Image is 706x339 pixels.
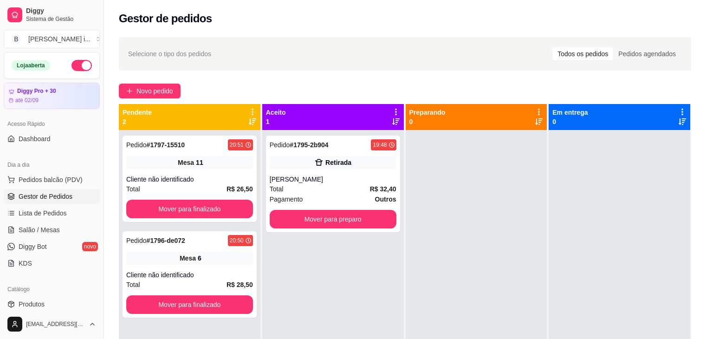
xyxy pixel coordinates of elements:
div: Loja aberta [12,60,50,71]
span: Pedido [126,237,147,244]
span: Pedido [126,141,147,149]
span: Diggy [26,7,96,15]
button: Pedidos balcão (PDV) [4,172,100,187]
span: Gestor de Pedidos [19,192,72,201]
span: Diggy Bot [19,242,47,251]
p: 1 [266,117,286,126]
a: Salão / Mesas [4,222,100,237]
strong: # 1797-15510 [147,141,185,149]
strong: R$ 28,50 [227,281,253,288]
button: Mover para finalizado [126,295,253,314]
div: 20:51 [230,141,244,149]
span: Novo pedido [136,86,173,96]
span: Selecione o tipo dos pedidos [128,49,211,59]
span: B [12,34,21,44]
span: Total [126,184,140,194]
p: 2 [123,117,152,126]
div: Pedidos agendados [613,47,681,60]
p: Em entrega [552,108,588,117]
span: KDS [19,259,32,268]
a: Produtos [4,297,100,312]
span: Total [126,280,140,290]
a: KDS [4,256,100,271]
div: [PERSON_NAME] [270,175,396,184]
div: Retirada [325,158,351,167]
div: 19:48 [373,141,387,149]
div: Acesso Rápido [4,117,100,131]
p: 0 [552,117,588,126]
div: Dia a dia [4,157,100,172]
span: Salão / Mesas [19,225,60,235]
div: 20:50 [230,237,244,244]
span: [EMAIL_ADDRESS][DOMAIN_NAME] [26,320,85,328]
a: Dashboard [4,131,100,146]
strong: # 1796-de072 [147,237,185,244]
article: até 02/09 [15,97,39,104]
p: Preparando [409,108,446,117]
div: [PERSON_NAME] i ... [28,34,91,44]
strong: R$ 32,40 [370,185,396,193]
strong: # 1795-2b904 [290,141,328,149]
p: 0 [409,117,446,126]
span: Sistema de Gestão [26,15,96,23]
a: Gestor de Pedidos [4,189,100,204]
strong: Outros [375,196,396,203]
div: Cliente não identificado [126,270,253,280]
button: Mover para finalizado [126,200,253,218]
span: Produtos [19,300,45,309]
span: Mesa [180,254,196,263]
span: Mesa [178,158,194,167]
div: 11 [196,158,203,167]
span: Pedidos balcão (PDV) [19,175,83,184]
h2: Gestor de pedidos [119,11,212,26]
button: Novo pedido [119,84,181,98]
span: Dashboard [19,134,51,143]
button: Select a team [4,30,100,48]
button: Alterar Status [71,60,92,71]
a: Diggy Botnovo [4,239,100,254]
article: Diggy Pro + 30 [17,88,56,95]
button: Mover para preparo [270,210,396,228]
a: Lista de Pedidos [4,206,100,221]
span: plus [126,88,133,94]
span: Pagamento [270,194,303,204]
span: Total [270,184,284,194]
div: Catálogo [4,282,100,297]
div: 6 [198,254,201,263]
span: Lista de Pedidos [19,209,67,218]
a: DiggySistema de Gestão [4,4,100,26]
div: Todos os pedidos [552,47,613,60]
span: Pedido [270,141,290,149]
p: Aceito [266,108,286,117]
a: Diggy Pro + 30até 02/09 [4,83,100,109]
div: Cliente não identificado [126,175,253,184]
button: [EMAIL_ADDRESS][DOMAIN_NAME] [4,313,100,335]
strong: R$ 26,50 [227,185,253,193]
p: Pendente [123,108,152,117]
